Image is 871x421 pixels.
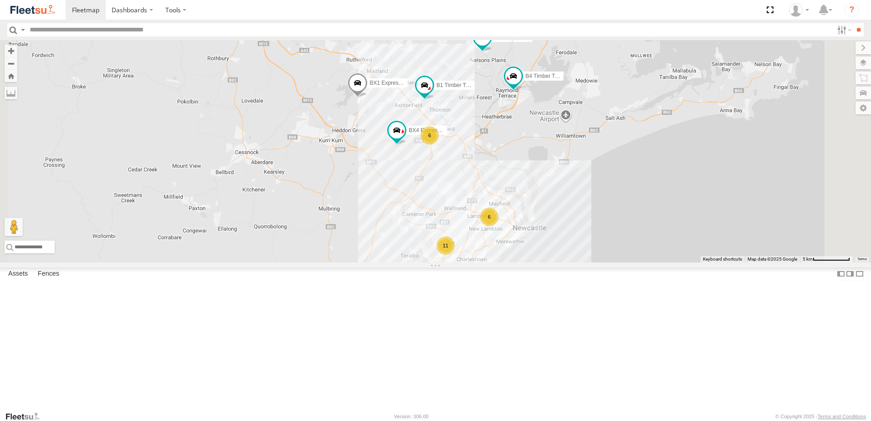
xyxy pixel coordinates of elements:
[834,23,853,36] label: Search Filter Options
[5,70,17,82] button: Zoom Home
[4,267,32,280] label: Assets
[33,267,64,280] label: Fences
[855,267,864,281] label: Hide Summary Table
[409,128,450,134] span: BX4 Express Ute
[775,414,866,419] div: © Copyright 2025 -
[836,267,845,281] label: Dock Summary Table to the Left
[845,3,859,17] i: ?
[5,57,17,70] button: Zoom out
[480,208,498,226] div: 6
[786,3,812,17] div: Matt Curtis
[818,414,866,419] a: Terms and Conditions
[525,73,565,80] span: B4 Timber Truck
[803,257,813,262] span: 5 km
[436,82,476,88] span: B1 Timber Truck
[5,45,17,57] button: Zoom in
[800,256,853,262] button: Map Scale: 5 km per 78 pixels
[436,236,455,255] div: 11
[845,267,855,281] label: Dock Summary Table to the Right
[703,256,742,262] button: Keyboard shortcuts
[5,412,47,421] a: Visit our Website
[856,102,871,114] label: Map Settings
[9,4,56,16] img: fleetsu-logo-horizontal.svg
[857,257,867,261] a: Terms (opens in new tab)
[369,80,411,87] span: BX1 Express Ute
[5,218,23,236] button: Drag Pegman onto the map to open Street View
[748,257,797,262] span: Map data ©2025 Google
[420,126,439,144] div: 6
[19,23,26,36] label: Search Query
[394,414,429,419] div: Version: 306.00
[5,87,17,99] label: Measure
